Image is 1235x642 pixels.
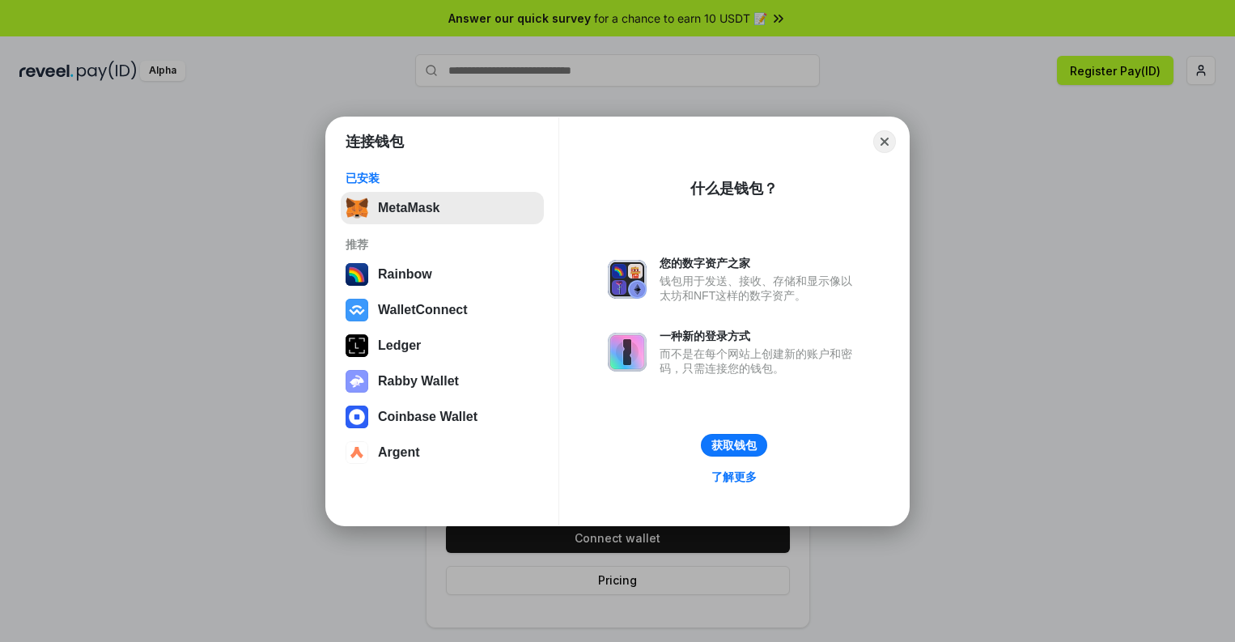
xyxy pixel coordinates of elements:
div: Ledger [378,338,421,353]
img: svg+xml,%3Csvg%20xmlns%3D%22http%3A%2F%2Fwww.w3.org%2F2000%2Fsvg%22%20fill%3D%22none%22%20viewBox... [608,260,647,299]
div: 而不是在每个网站上创建新的账户和密码，只需连接您的钱包。 [660,347,860,376]
button: Ledger [341,330,544,362]
img: svg+xml,%3Csvg%20fill%3D%22none%22%20height%3D%2233%22%20viewBox%3D%220%200%2035%2033%22%20width%... [346,197,368,219]
button: WalletConnect [341,294,544,326]
div: 钱包用于发送、接收、存储和显示像以太坊和NFT这样的数字资产。 [660,274,860,303]
img: svg+xml,%3Csvg%20width%3D%2228%22%20height%3D%2228%22%20viewBox%3D%220%200%2028%2028%22%20fill%3D... [346,406,368,428]
div: 一种新的登录方式 [660,329,860,343]
button: Rainbow [341,258,544,291]
button: MetaMask [341,192,544,224]
div: 了解更多 [711,470,757,484]
button: Close [873,130,896,153]
button: Argent [341,436,544,469]
a: 了解更多 [702,466,766,487]
div: 什么是钱包？ [690,179,778,198]
div: Argent [378,445,420,460]
img: svg+xml,%3Csvg%20width%3D%22120%22%20height%3D%22120%22%20viewBox%3D%220%200%20120%20120%22%20fil... [346,263,368,286]
div: Coinbase Wallet [378,410,477,424]
img: svg+xml,%3Csvg%20xmlns%3D%22http%3A%2F%2Fwww.w3.org%2F2000%2Fsvg%22%20fill%3D%22none%22%20viewBox... [346,370,368,393]
button: 获取钱包 [701,434,767,457]
img: svg+xml,%3Csvg%20width%3D%2228%22%20height%3D%2228%22%20viewBox%3D%220%200%2028%2028%22%20fill%3D... [346,299,368,321]
img: svg+xml,%3Csvg%20width%3D%2228%22%20height%3D%2228%22%20viewBox%3D%220%200%2028%2028%22%20fill%3D... [346,441,368,464]
div: 推荐 [346,237,539,252]
button: Rabby Wallet [341,365,544,398]
img: svg+xml,%3Csvg%20xmlns%3D%22http%3A%2F%2Fwww.w3.org%2F2000%2Fsvg%22%20fill%3D%22none%22%20viewBox... [608,333,647,372]
div: MetaMask [378,201,439,215]
div: Rabby Wallet [378,374,459,389]
div: 获取钱包 [711,438,757,453]
div: 您的数字资产之家 [660,256,860,270]
img: svg+xml,%3Csvg%20xmlns%3D%22http%3A%2F%2Fwww.w3.org%2F2000%2Fsvg%22%20width%3D%2228%22%20height%3... [346,334,368,357]
div: Rainbow [378,267,432,282]
div: 已安装 [346,171,539,185]
h1: 连接钱包 [346,132,404,151]
button: Coinbase Wallet [341,401,544,433]
div: WalletConnect [378,303,468,317]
